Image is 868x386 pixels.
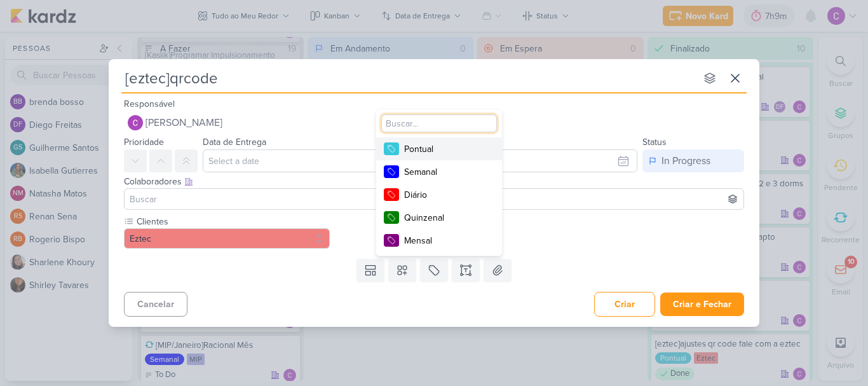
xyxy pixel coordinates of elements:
button: [PERSON_NAME] [124,111,744,134]
button: Mensal [376,229,502,252]
input: Buscar... [381,114,497,132]
label: Prioridade [124,137,164,148]
input: Buscar [127,191,741,207]
button: Cancelar [124,292,187,317]
label: Status [642,137,667,148]
input: Select a date [203,149,637,172]
label: Responsável [124,99,175,109]
button: Diário [376,183,502,206]
button: Criar [594,292,655,317]
div: Quinzenal [404,211,487,224]
button: Quinzenal [376,206,502,229]
div: Diário [404,188,487,202]
div: Mensal [404,234,487,247]
button: Criar e Fechar [660,293,744,316]
label: Clientes [135,215,330,228]
button: Pontual [376,137,502,160]
button: Semanal [376,160,502,183]
span: [PERSON_NAME] [146,115,222,130]
div: In Progress [661,153,710,169]
button: In Progress [642,149,744,172]
input: Kard Sem Título [121,67,696,90]
div: Pontual [404,142,487,156]
button: Eztec [124,228,330,249]
div: Colaboradores [124,175,744,188]
label: Data de Entrega [203,137,266,148]
img: Carlos Lima [128,115,143,130]
div: Semanal [404,165,487,179]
